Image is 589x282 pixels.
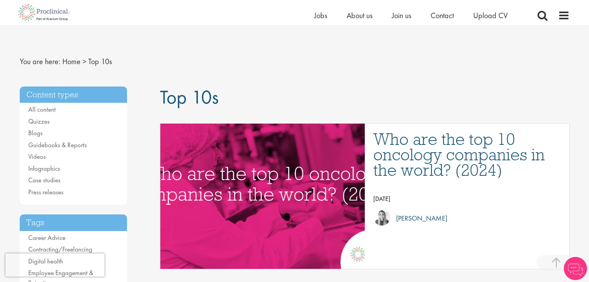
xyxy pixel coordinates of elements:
[88,56,112,66] span: Top 10s
[28,105,56,114] a: All content
[473,10,508,20] a: Upload CV
[28,129,43,137] a: Blogs
[5,253,105,277] iframe: reCAPTCHA
[20,214,127,231] h3: Tags
[564,257,587,280] img: Chatbot
[20,87,127,103] h3: Content types
[373,209,562,228] a: Hannah Burke [PERSON_NAME]
[314,10,327,20] a: Jobs
[28,152,46,161] a: Videos
[431,10,454,20] a: Contact
[28,233,65,242] a: Career Advice
[390,212,447,224] p: [PERSON_NAME]
[373,131,562,178] a: Who are the top 10 oncology companies in the world? (2024)
[62,56,81,66] a: breadcrumb link
[160,85,219,109] span: Top 10s
[28,188,64,196] a: Press releases
[20,56,60,66] span: You are here:
[28,164,60,173] a: Infographics
[28,245,92,253] a: Contracting/Freelancing
[82,56,86,66] span: >
[28,117,50,126] a: Quizzes
[28,176,60,184] a: Case studies
[373,209,390,226] img: Hannah Burke
[392,10,411,20] a: Join us
[160,124,365,269] a: Link to a post
[347,10,373,20] a: About us
[373,193,562,205] p: [DATE]
[28,141,87,149] a: Guidebooks & Reports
